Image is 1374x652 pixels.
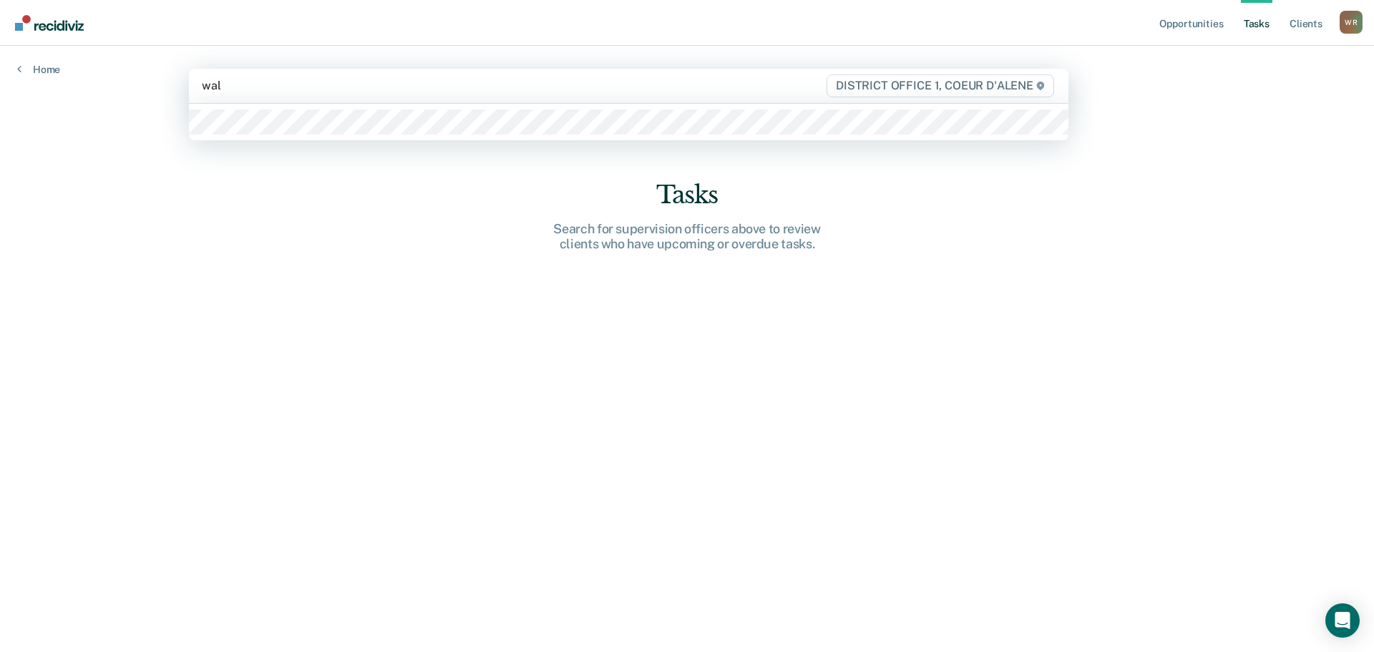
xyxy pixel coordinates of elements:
img: Recidiviz [15,15,84,31]
div: Open Intercom Messenger [1325,603,1360,638]
div: Tasks [458,180,916,210]
div: Search for supervision officers above to review clients who have upcoming or overdue tasks. [458,221,916,252]
div: W R [1340,11,1363,34]
a: Home [17,63,60,76]
span: DISTRICT OFFICE 1, COEUR D'ALENE [827,74,1054,97]
button: Profile dropdown button [1340,11,1363,34]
